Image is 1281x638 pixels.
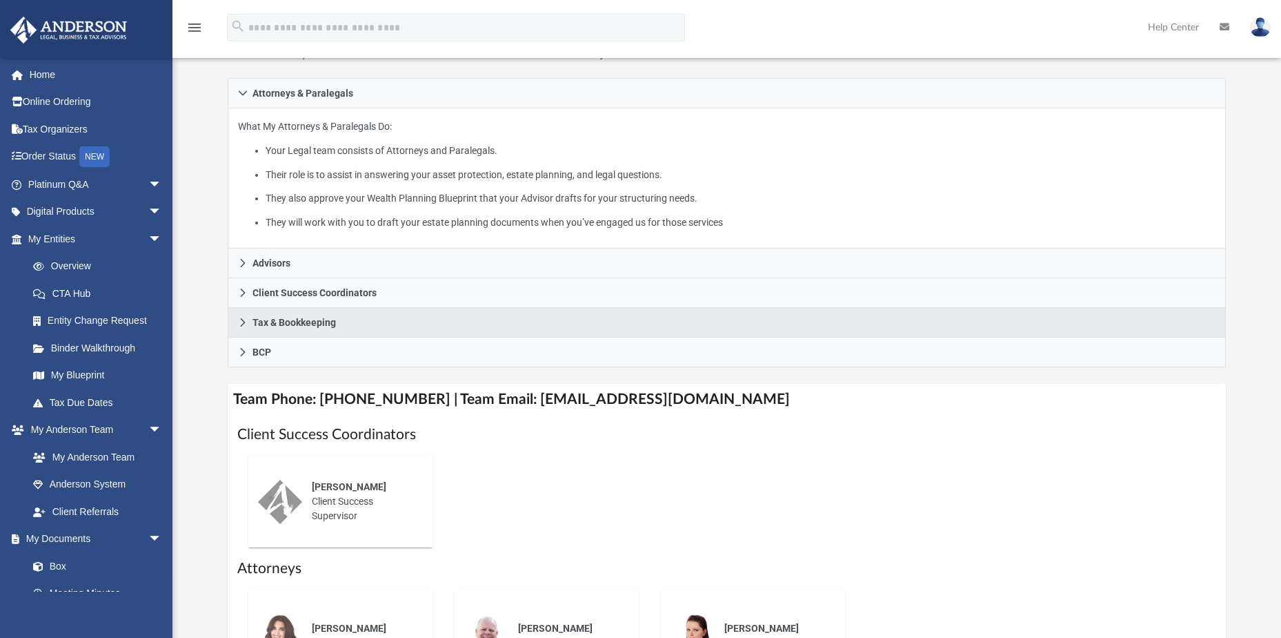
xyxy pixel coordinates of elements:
[19,307,183,335] a: Entity Change Request
[252,88,353,98] span: Attorneys & Paralegals
[6,17,131,43] img: Anderson Advisors Platinum Portal
[237,425,1215,445] h1: Client Success Coordinators
[10,225,183,253] a: My Entitiesarrow_drop_down
[19,471,176,499] a: Anderson System
[237,559,1215,579] h1: Attorneys
[228,308,1225,338] a: Tax & Bookkeeping
[19,334,183,362] a: Binder Walkthrough
[186,19,203,36] i: menu
[266,190,1215,207] li: They also approve your Wealth Planning Blueprint that your Advisor drafts for your structuring ne...
[228,338,1225,367] a: BCP
[148,171,176,199] span: arrow_drop_down
[79,146,110,167] div: NEW
[258,480,302,524] img: thumbnail
[228,108,1225,249] div: Attorneys & Paralegals
[10,198,183,226] a: Digital Productsarrow_drop_down
[148,198,176,226] span: arrow_drop_down
[266,214,1215,231] li: They will work with you to draft your estate planning documents when you’ve engaged us for those ...
[19,253,183,280] a: Overview
[10,525,176,553] a: My Documentsarrow_drop_down
[10,143,183,171] a: Order StatusNEW
[238,118,1215,231] p: What My Attorneys & Paralegals Do:
[19,280,183,307] a: CTA Hub
[19,362,176,389] a: My Blueprint
[266,166,1215,184] li: Their role is to assist in answering your asset protection, estate planning, and legal questions.
[312,481,386,492] span: [PERSON_NAME]
[1250,17,1271,37] img: User Pic
[10,171,183,198] a: Platinum Q&Aarrow_drop_down
[302,470,423,533] div: Client Success Supervisor
[252,288,377,298] span: Client Success Coordinators
[518,623,593,634] span: [PERSON_NAME]
[228,384,1225,415] h4: Team Phone: [PHONE_NUMBER] | Team Email: [EMAIL_ADDRESS][DOMAIN_NAME]
[228,78,1225,108] a: Attorneys & Paralegals
[10,61,183,88] a: Home
[10,115,183,143] a: Tax Organizers
[312,623,386,634] span: [PERSON_NAME]
[148,525,176,554] span: arrow_drop_down
[19,389,183,416] a: Tax Due Dates
[724,623,799,634] span: [PERSON_NAME]
[266,142,1215,159] li: Your Legal team consists of Attorneys and Paralegals.
[228,249,1225,278] a: Advisors
[186,26,203,36] a: menu
[19,580,176,608] a: Meeting Minutes
[10,88,183,116] a: Online Ordering
[228,278,1225,308] a: Client Success Coordinators
[19,498,176,525] a: Client Referrals
[252,347,271,357] span: BCP
[148,416,176,445] span: arrow_drop_down
[230,19,246,34] i: search
[19,552,169,580] a: Box
[252,258,290,268] span: Advisors
[10,416,176,444] a: My Anderson Teamarrow_drop_down
[148,225,176,253] span: arrow_drop_down
[252,318,336,327] span: Tax & Bookkeeping
[19,443,169,471] a: My Anderson Team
